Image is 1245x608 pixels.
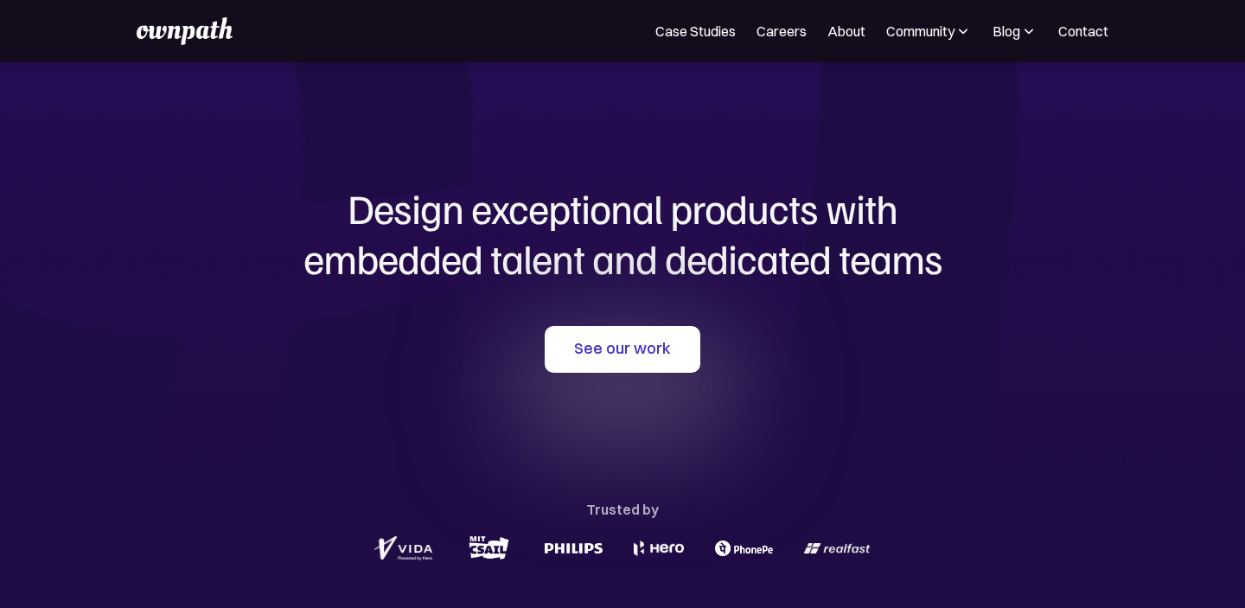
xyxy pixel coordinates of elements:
[886,21,954,42] div: Community
[886,21,972,42] div: Community
[1058,21,1108,42] a: Contact
[993,21,1020,42] div: Blog
[655,21,736,42] a: Case Studies
[207,183,1037,283] h1: Design exceptional products with embedded talent and dedicated teams
[993,21,1037,42] div: Blog
[586,497,659,522] div: Trusted by
[757,21,807,42] a: Careers
[827,21,865,42] a: About
[545,326,700,373] a: See our work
